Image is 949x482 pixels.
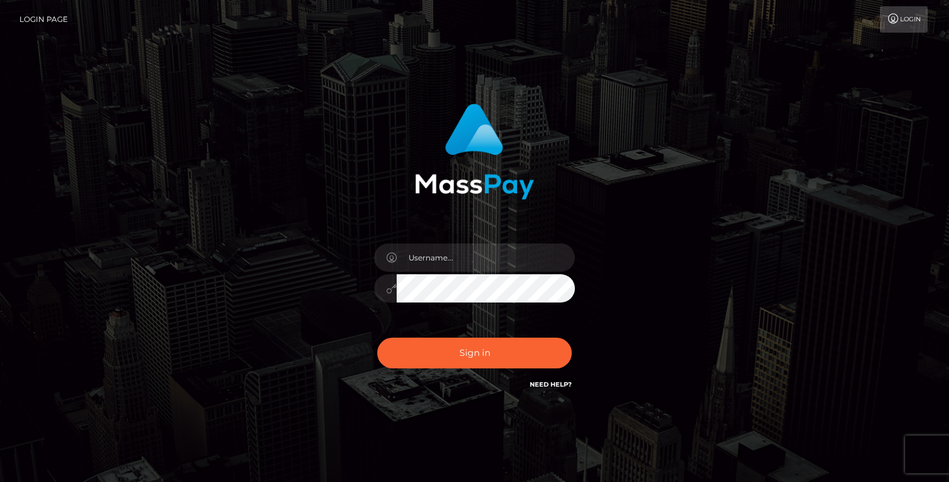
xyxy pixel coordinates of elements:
input: Username... [397,244,575,272]
button: Sign in [377,338,572,368]
img: MassPay Login [415,104,534,200]
a: Need Help? [530,380,572,388]
a: Login [880,6,928,33]
a: Login Page [19,6,68,33]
